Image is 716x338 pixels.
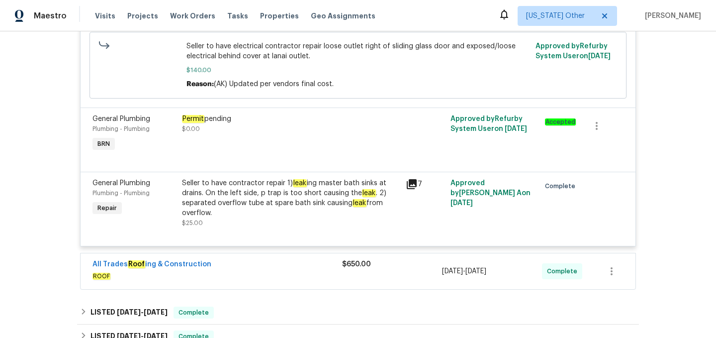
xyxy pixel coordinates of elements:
span: Maestro [34,11,67,21]
span: General Plumbing [92,115,150,122]
div: Seller to have contractor repair 1) ing master bath sinks at drains. On the left side, p trap is ... [182,178,400,218]
span: Approved by Refurby System User on [450,115,527,132]
span: Plumbing - Plumbing [92,190,150,196]
span: [DATE] [588,53,611,60]
span: Projects [127,11,158,21]
span: [US_STATE] Other [526,11,594,21]
span: Complete [545,181,579,191]
span: - [442,266,486,276]
h6: LISTED [90,307,168,319]
span: Visits [95,11,115,21]
span: [DATE] [144,309,168,316]
span: Tasks [227,12,248,19]
span: $650.00 [342,261,371,268]
span: [DATE] [117,309,141,316]
em: leak [353,199,366,207]
span: Plumbing - Plumbing [92,126,150,132]
span: BRN [93,139,114,149]
span: [DATE] [442,268,463,275]
span: Properties [260,11,299,21]
a: All TradesRoofing & Construction [92,260,211,268]
span: Geo Assignments [311,11,375,21]
div: pending [182,114,400,124]
span: [DATE] [465,268,486,275]
span: [DATE] [450,200,473,207]
span: $0.00 [182,126,200,132]
span: General Plumbing [92,180,150,187]
em: leak [293,179,307,187]
span: $25.00 [182,220,203,226]
span: Work Orders [170,11,215,21]
em: Roof [128,260,145,268]
span: Complete [175,308,213,318]
span: Approved by Refurby System User on [536,43,611,60]
span: Complete [547,266,581,276]
em: Accepted [545,118,576,125]
span: Seller to have electrical contractor repair loose outlet right of sliding glass door and exposed/... [186,41,530,61]
span: Repair [93,203,121,213]
em: Permit [182,115,204,123]
div: 7 [406,178,445,190]
div: LISTED [DATE]-[DATE]Complete [77,301,639,325]
span: - [117,309,168,316]
span: Approved by [PERSON_NAME] A on [450,180,531,207]
span: $140.00 [186,65,530,75]
span: (AK) Updated per vendors final cost. [214,81,334,88]
span: Reason: [186,81,214,88]
em: ROOF [92,273,110,280]
span: [PERSON_NAME] [641,11,701,21]
em: leak [362,189,376,197]
span: [DATE] [505,125,527,132]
